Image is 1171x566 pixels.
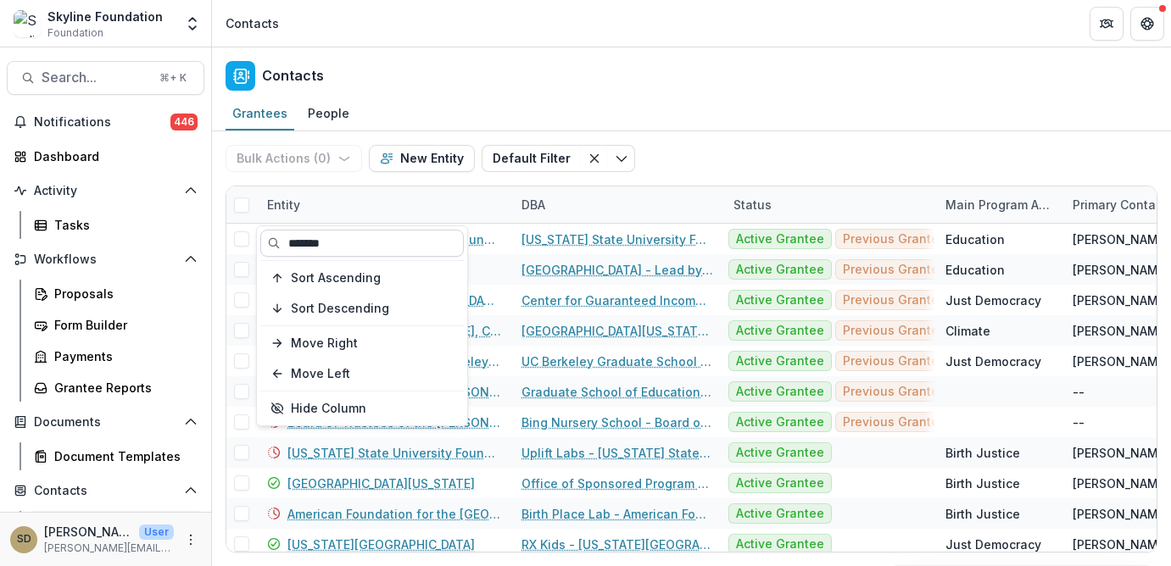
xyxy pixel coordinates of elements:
a: Graduate School of Education - Board of Trustees of the [PERSON_NAME][GEOGRAPHIC_DATA] [521,383,713,401]
a: Grantees [27,511,204,539]
a: [GEOGRAPHIC_DATA] - Lead by Learning [521,261,713,279]
div: Dashboard [34,147,191,165]
a: Birth Place Lab - American Foundation for the [GEOGRAPHIC_DATA] [521,505,713,523]
nav: breadcrumb [219,11,286,36]
div: -- [1073,383,1085,401]
button: Sort Descending [260,295,464,322]
span: Previous Grantee [843,385,946,399]
div: Birth Justice [945,474,1020,492]
span: Active Grantee [736,507,824,521]
button: More [181,530,201,550]
p: User [139,524,174,540]
button: Default Filter [482,145,581,172]
a: American Foundation for the [GEOGRAPHIC_DATA] [287,505,501,523]
div: ⌘ + K [156,69,190,87]
span: Documents [34,415,177,430]
div: [PERSON_NAME] [1073,352,1169,370]
a: [GEOGRAPHIC_DATA][US_STATE], College Park Foundation ( UMCPF ) [521,322,713,340]
div: Contacts [226,14,279,32]
span: Foundation [47,25,103,41]
div: Education [945,261,1005,279]
span: Sort Descending [291,302,389,316]
div: Climate [945,322,990,340]
span: Sort Ascending [291,271,381,286]
a: [US_STATE] State University Foundation [287,444,501,462]
h2: Contacts [262,68,324,84]
span: Notifications [34,115,170,130]
div: Birth Justice [945,505,1020,523]
a: [US_STATE][GEOGRAPHIC_DATA] [287,535,475,553]
button: Bulk Actions (0) [226,145,362,172]
div: Main Program Area of Org [935,186,1062,223]
div: [PERSON_NAME] [1073,535,1169,553]
div: Status [723,186,935,223]
button: Hide Column [260,395,464,422]
span: Previous Grantee [843,324,946,338]
span: Active Grantee [736,324,824,338]
div: People [301,101,356,125]
div: [PERSON_NAME] [1073,291,1169,309]
button: Move Right [260,330,464,357]
span: Previous Grantee [843,354,946,369]
span: Active Grantee [736,476,824,491]
button: Open Workflows [7,246,204,273]
span: Active Grantee [736,415,824,430]
div: Document Templates [54,447,191,465]
button: Sort Ascending [260,264,464,291]
button: Move Left [260,360,464,387]
a: Office of Sponsored Program - [GEOGRAPHIC_DATA][US_STATE] [521,474,713,492]
span: Active Grantee [736,293,824,308]
button: Open Contacts [7,477,204,504]
a: UC Berkeley Graduate School of Journalism - [GEOGRAPHIC_DATA][US_STATE] Berkeley Foundation [521,352,713,370]
div: Entity [257,186,511,223]
a: Tasks [27,211,204,239]
a: Grantee Reports [27,374,204,402]
div: [PERSON_NAME] [1073,322,1169,340]
div: Grantees [226,101,294,125]
a: Payments [27,342,204,370]
span: Search... [42,69,149,86]
a: Form Builder [27,311,204,339]
div: Main Program Area of Org [935,196,1062,214]
button: Open entity switcher [181,7,204,41]
a: [US_STATE] State University Foundation [521,230,713,248]
div: Entity [257,196,310,214]
div: Form Builder [54,316,191,334]
button: Search... [7,61,204,95]
a: Proposals [27,280,204,308]
div: [PERSON_NAME] [1073,230,1169,248]
div: DBA [511,196,555,214]
a: Document Templates [27,442,204,470]
button: Partners [1090,7,1124,41]
button: Notifications446 [7,108,204,136]
span: Previous Grantee [843,232,946,247]
span: Active Grantee [736,446,824,460]
div: Skyline Foundation [47,8,163,25]
div: Education [945,230,1005,248]
p: [PERSON_NAME][EMAIL_ADDRESS][DOMAIN_NAME] [44,541,174,556]
a: Uplift Labs - [US_STATE] State University Foundation [521,444,713,462]
div: DBA [511,186,723,223]
button: Toggle menu [608,145,635,172]
div: Proposals [54,285,191,302]
div: Just Democracy [945,352,1041,370]
span: Active Grantee [736,537,824,552]
div: Shereen D’Souza [17,534,31,545]
div: Birth Justice [945,444,1020,462]
div: Just Democracy [945,291,1041,309]
a: Grantees [226,97,294,130]
div: Status [723,196,782,214]
div: [PERSON_NAME] [1073,261,1169,279]
a: [GEOGRAPHIC_DATA][US_STATE] [287,474,475,492]
img: Skyline Foundation [14,10,41,37]
a: RX Kids - [US_STATE][GEOGRAPHIC_DATA] [521,535,713,553]
span: Active Grantee [736,263,824,277]
span: Previous Grantee [843,293,946,308]
a: Bing Nursery School - Board of Trustees of the [PERSON_NAME][GEOGRAPHIC_DATA] [521,413,713,431]
div: [PERSON_NAME] [1073,474,1169,492]
button: Get Help [1130,7,1164,41]
button: New Entity [369,145,475,172]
